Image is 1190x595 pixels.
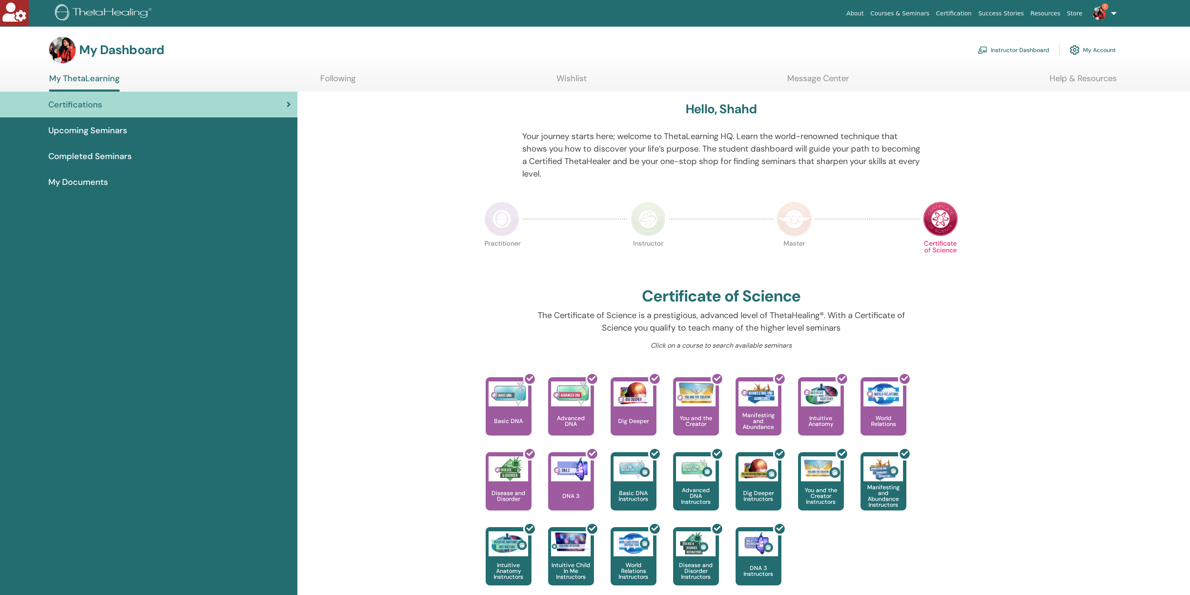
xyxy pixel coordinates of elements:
img: You and the Creator [676,381,716,404]
p: Disease and Disorder Instructors [673,562,719,580]
img: Intuitive Child In Me Instructors [551,531,591,552]
img: Disease and Disorder [489,456,528,481]
img: You and the Creator Instructors [801,456,841,481]
p: Certificate of Science [923,240,958,275]
img: chalkboard-teacher.svg [978,46,988,54]
p: Intuitive Child In Me Instructors [548,562,594,580]
a: Disease and Disorder Disease and Disorder [486,452,531,527]
span: Certifications [48,98,102,111]
img: logo.png [55,4,155,23]
p: Disease and Disorder [486,490,531,502]
a: Following [320,73,356,90]
span: Upcoming Seminars [48,124,127,137]
img: Dig Deeper Instructors [738,456,778,481]
img: Manifesting and Abundance Instructors [863,456,903,481]
img: default.jpg [1093,7,1106,20]
span: Completed Seminars [48,150,132,162]
a: Basic DNA Basic DNA [486,377,531,452]
p: Advanced DNA Instructors [673,487,719,505]
p: You and the Creator Instructors [798,487,844,505]
p: DNA 3 Instructors [736,565,781,577]
img: Advanced DNA Instructors [676,456,716,481]
img: Manifesting and Abundance [738,381,778,406]
img: default.jpg [49,37,76,63]
a: About [843,6,867,21]
p: World Relations [861,415,906,427]
p: Practitioner [484,240,519,275]
a: My Account [1070,41,1116,59]
a: Success Stories [975,6,1027,21]
p: World Relations Instructors [611,562,656,580]
a: Store [1064,6,1086,21]
img: World Relations [863,381,903,406]
a: Courses & Seminars [867,6,933,21]
img: Instructor [631,202,666,237]
a: Dig Deeper Instructors Dig Deeper Instructors [736,452,781,527]
a: Resources [1027,6,1064,21]
p: Manifesting and Abundance Instructors [861,484,906,508]
h3: Hello, Shahd [686,102,757,117]
p: Manifesting and Abundance [736,412,781,430]
a: Dig Deeper Dig Deeper [611,377,656,452]
img: Dig Deeper [614,381,653,406]
span: 7 [1102,3,1108,10]
p: Click on a course to search available seminars [522,341,920,351]
p: You and the Creator [673,415,719,427]
h2: Certificate of Science [642,287,801,306]
a: Basic DNA Instructors Basic DNA Instructors [611,452,656,527]
img: Intuitive Anatomy [801,381,841,406]
p: The Certificate of Science is a prestigious, advanced level of ThetaHealing®. With a Certificate ... [522,309,920,334]
img: Intuitive Anatomy Instructors [489,531,528,556]
a: My ThetaLearning [49,73,120,92]
a: Advanced DNA Advanced DNA [548,377,594,452]
a: Manifesting and Abundance Instructors Manifesting and Abundance Instructors [861,452,906,527]
a: Message Center [787,73,849,90]
p: Advanced DNA [548,415,594,427]
a: Intuitive Anatomy Intuitive Anatomy [798,377,844,452]
a: DNA 3 DNA 3 [548,452,594,527]
p: Intuitive Anatomy [798,415,844,427]
img: Basic DNA Instructors [614,456,653,481]
img: DNA 3 [551,456,591,481]
img: Basic DNA [489,381,528,406]
a: Instructor Dashboard [978,41,1049,59]
a: Manifesting and Abundance Manifesting and Abundance [736,377,781,452]
a: World Relations World Relations [861,377,906,452]
p: Your journey starts here; welcome to ThetaLearning HQ. Learn the world-renowned technique that sh... [522,130,920,180]
a: Certification [933,6,975,21]
a: Help & Resources [1050,73,1117,90]
img: cog.svg [1070,43,1080,57]
p: Master [777,240,812,275]
a: You and the Creator Instructors You and the Creator Instructors [798,452,844,527]
p: Basic DNA Instructors [611,490,656,502]
img: Certificate of Science [923,202,958,237]
a: Wishlist [556,73,587,90]
a: You and the Creator You and the Creator [673,377,719,452]
p: Intuitive Anatomy Instructors [486,562,531,580]
img: DNA 3 Instructors [738,531,778,556]
a: Advanced DNA Instructors Advanced DNA Instructors [673,452,719,527]
img: Practitioner [484,202,519,237]
p: Dig Deeper Instructors [736,490,781,502]
img: Advanced DNA [551,381,591,406]
img: Disease and Disorder Instructors [676,531,716,556]
h3: My Dashboard [79,42,164,57]
p: Instructor [631,240,666,275]
p: Dig Deeper [615,418,652,424]
img: Master [777,202,812,237]
span: My Documents [48,176,108,188]
img: World Relations Instructors [614,531,653,556]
